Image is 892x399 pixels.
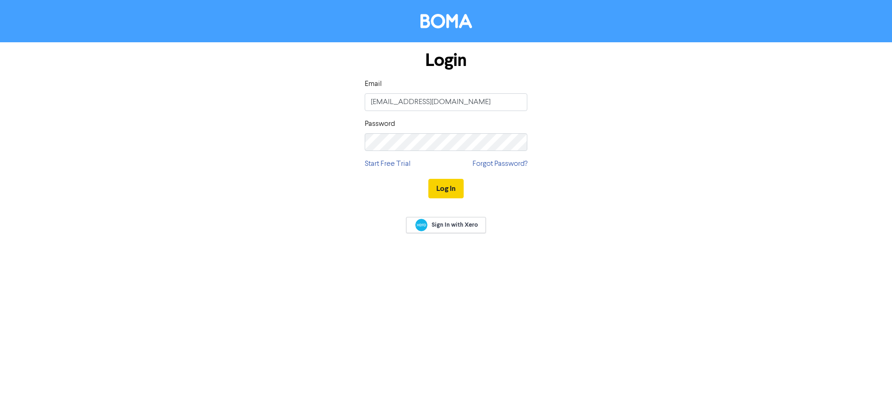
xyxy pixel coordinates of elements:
[365,50,527,71] h1: Login
[432,221,478,229] span: Sign In with Xero
[472,158,527,170] a: Forgot Password?
[365,118,395,130] label: Password
[428,179,464,198] button: Log In
[846,354,892,399] iframe: Chat Widget
[420,14,472,28] img: BOMA Logo
[365,158,411,170] a: Start Free Trial
[406,217,486,233] a: Sign In with Xero
[415,219,427,231] img: Xero logo
[365,78,382,90] label: Email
